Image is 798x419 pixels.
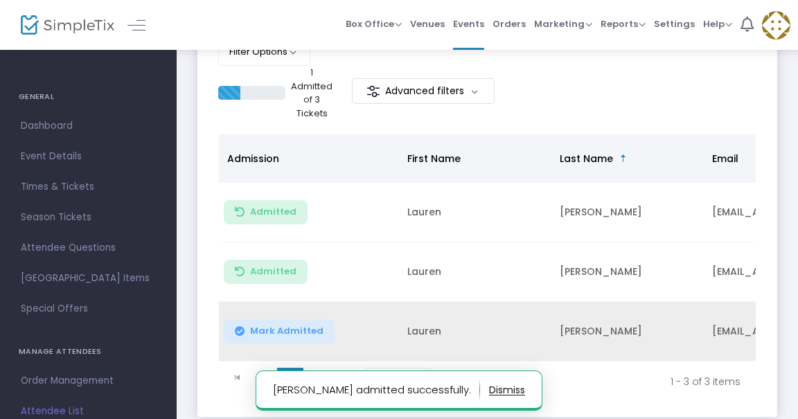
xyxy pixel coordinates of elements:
span: Help [703,17,732,30]
span: Sortable [618,153,629,164]
button: Filter Options [218,38,310,66]
td: Lauren [399,242,551,302]
span: Last Name [560,152,613,166]
span: [GEOGRAPHIC_DATA] Items [21,269,156,287]
button: dismiss [489,379,525,401]
span: Admitted [250,206,296,217]
span: Special Offers [21,300,156,318]
td: [PERSON_NAME] [551,183,704,242]
p: [PERSON_NAME] admitted successfully. [273,379,480,401]
button: Mark Admitted [224,319,335,344]
td: [PERSON_NAME] [551,242,704,302]
button: Select [405,368,424,395]
p: 1 Admitted of 3 Tickets [291,66,332,120]
img: filter [366,84,380,98]
span: Season Tickets [21,208,156,226]
div: Data table [219,134,756,362]
span: Events [453,6,484,42]
m-button: Advanced filters [352,78,495,104]
span: Box Office [346,17,402,30]
span: Email [712,152,738,166]
span: Marketing [534,17,592,30]
kendo-pager-info: 1 - 3 of 3 items [552,368,741,395]
span: Page 1 [277,368,303,389]
span: Dashboard [21,117,156,135]
td: Lauren [399,302,551,362]
td: [PERSON_NAME] [551,302,704,362]
span: Venues [410,6,445,42]
span: Orders [493,6,526,42]
span: Times & Tickets [21,178,156,196]
span: Settings [654,6,695,42]
span: Admitted [250,266,296,277]
button: Admitted [224,260,308,284]
span: First Name [407,152,461,166]
td: Lauren [399,183,551,242]
span: Reports [601,17,646,30]
button: Admitted [224,200,308,224]
span: Attendee Questions [21,239,156,257]
span: Admission [227,152,279,166]
h4: MANAGE ATTENDEES [19,338,158,366]
span: Event Details [21,148,156,166]
span: Mark Admitted [250,326,323,337]
span: Order Management [21,372,156,390]
h4: GENERAL [19,83,158,111]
